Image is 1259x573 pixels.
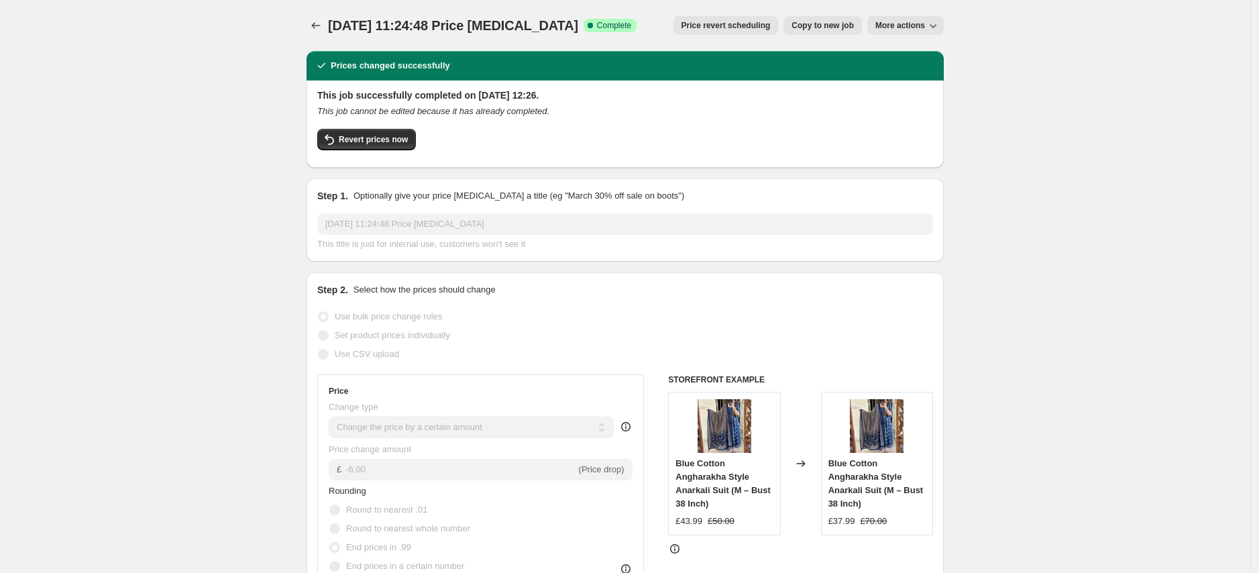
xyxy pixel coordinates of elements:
span: £ [337,464,341,474]
span: Use bulk price change rules [335,311,442,321]
span: Complete [597,20,631,31]
span: End prices in .99 [346,542,411,552]
span: Revert prices now [339,134,408,145]
h3: Price [329,386,348,397]
span: £43.99 [675,516,702,526]
span: Use CSV upload [335,349,399,359]
i: This job cannot be edited because it has already completed. [317,106,549,116]
input: -10.00 [345,459,576,480]
button: More actions [867,16,944,35]
h2: Step 2. [317,283,348,297]
button: Copy to new job [783,16,862,35]
p: Select how the prices should change [353,283,496,297]
span: Blue Cotton Angharakha Style Anarkali Suit (M – Bust 38 Inch) [828,458,924,509]
button: Price revert scheduling [673,16,779,35]
span: Rounding [329,486,366,496]
span: [DATE] 11:24:48 Price [MEDICAL_DATA] [328,18,578,33]
span: £50.00 [708,516,734,526]
span: Copy to new job [791,20,854,31]
h2: This job successfully completed on [DATE] 12:26. [317,89,933,102]
button: Revert prices now [317,129,416,150]
span: £37.99 [828,516,855,526]
div: help [619,420,633,433]
p: Optionally give your price [MEDICAL_DATA] a title (eg "March 30% off sale on boots") [353,189,684,203]
span: End prices in a certain number [346,561,464,571]
span: Change type [329,402,378,412]
span: Price change amount [329,444,411,454]
h2: Step 1. [317,189,348,203]
img: 0671538e-9fbb-43ad-89ee-1ffdf1d060a6_80x.jpg [698,399,751,453]
span: Round to nearest .01 [346,505,427,515]
span: £70.00 [860,516,887,526]
span: Blue Cotton Angharakha Style Anarkali Suit (M – Bust 38 Inch) [675,458,771,509]
input: 30% off holiday sale [317,213,933,235]
h2: Prices changed successfully [331,59,450,72]
img: 0671538e-9fbb-43ad-89ee-1ffdf1d060a6_80x.jpg [850,399,904,453]
button: Price change jobs [307,16,325,35]
h6: STOREFRONT EXAMPLE [668,374,933,385]
span: More actions [875,20,925,31]
span: Set product prices individually [335,330,450,340]
span: (Price drop) [579,464,624,474]
span: Round to nearest whole number [346,523,470,533]
span: Price revert scheduling [681,20,771,31]
span: This title is just for internal use, customers won't see it [317,239,525,249]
